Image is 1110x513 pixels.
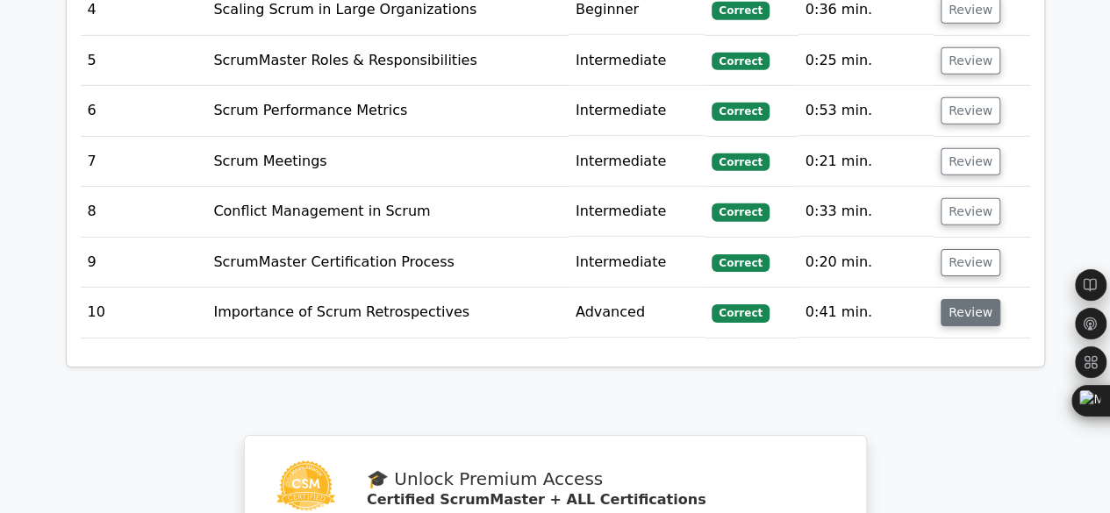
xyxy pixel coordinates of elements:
[81,288,207,338] td: 10
[206,137,569,187] td: Scrum Meetings
[206,187,569,237] td: Conflict Management in Scrum
[81,86,207,136] td: 6
[569,86,705,136] td: Intermediate
[206,288,569,338] td: Importance of Scrum Retrospectives
[712,53,769,70] span: Correct
[798,288,934,338] td: 0:41 min.
[712,203,769,221] span: Correct
[569,288,705,338] td: Advanced
[81,187,207,237] td: 8
[798,238,934,288] td: 0:20 min.
[569,137,705,187] td: Intermediate
[798,36,934,86] td: 0:25 min.
[569,238,705,288] td: Intermediate
[712,254,769,272] span: Correct
[569,36,705,86] td: Intermediate
[712,103,769,120] span: Correct
[941,148,1000,175] button: Review
[206,86,569,136] td: Scrum Performance Metrics
[712,2,769,19] span: Correct
[798,187,934,237] td: 0:33 min.
[941,198,1000,225] button: Review
[712,153,769,171] span: Correct
[81,238,207,288] td: 9
[798,137,934,187] td: 0:21 min.
[206,238,569,288] td: ScrumMaster Certification Process
[941,299,1000,326] button: Review
[798,86,934,136] td: 0:53 min.
[569,187,705,237] td: Intermediate
[941,97,1000,125] button: Review
[712,304,769,322] span: Correct
[206,36,569,86] td: ScrumMaster Roles & Responsibilities
[941,47,1000,75] button: Review
[81,137,207,187] td: 7
[941,249,1000,276] button: Review
[81,36,207,86] td: 5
